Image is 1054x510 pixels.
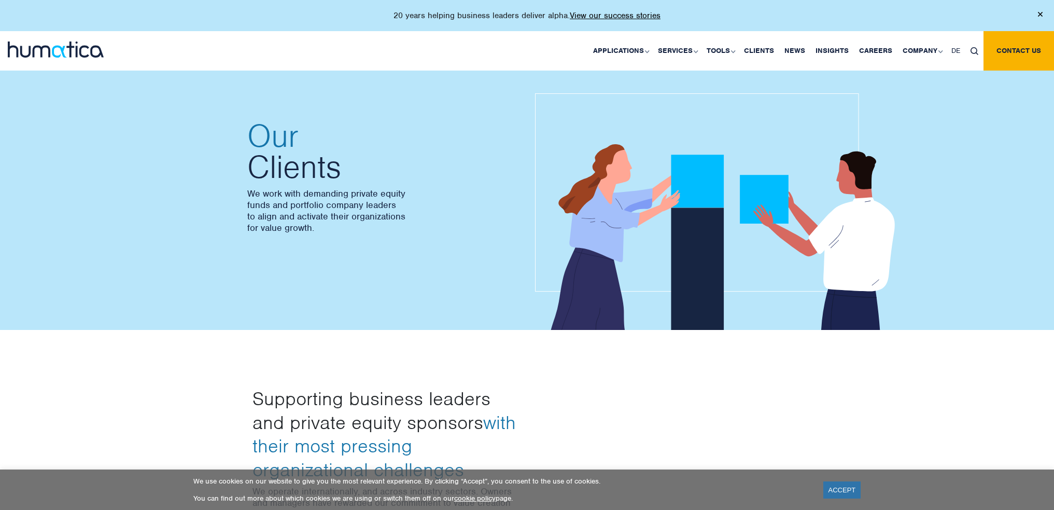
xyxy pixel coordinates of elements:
[247,188,517,233] p: We work with demanding private equity funds and portfolio company leaders to align and activate t...
[193,494,810,503] p: You can find out more about which cookies we are using or switch them off on our page.
[810,31,854,71] a: Insights
[946,31,965,71] a: DE
[588,31,653,71] a: Applications
[252,387,519,481] h3: Supporting business leaders and private equity sponsors
[8,42,104,58] img: logo
[779,31,810,71] a: News
[739,31,779,71] a: Clients
[252,410,516,481] span: with their most pressing organizational challenges
[653,31,701,71] a: Services
[854,31,897,71] a: Careers
[701,31,739,71] a: Tools
[193,477,810,486] p: We use cookies on our website to give you the most relevant experience. By clicking “Accept”, you...
[454,494,496,503] a: cookie policy
[971,47,978,55] img: search_icon
[983,31,1054,71] a: Contact us
[951,46,960,55] span: DE
[897,31,946,71] a: Company
[247,120,517,151] span: Our
[823,481,861,499] a: ACCEPT
[570,10,660,21] a: View our success stories
[535,93,908,332] img: about_banner1
[394,10,660,21] p: 20 years helping business leaders deliver alpha.
[247,120,517,183] h2: Clients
